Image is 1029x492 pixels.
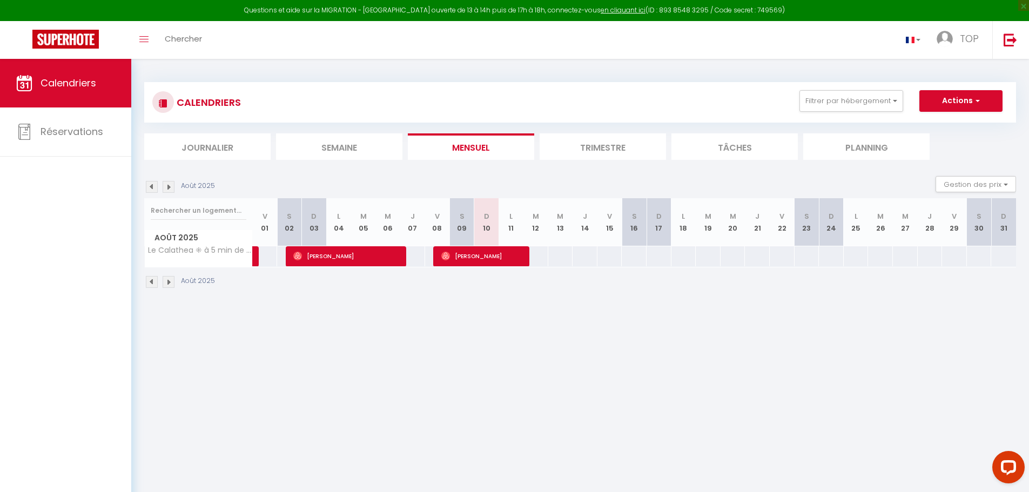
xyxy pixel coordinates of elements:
[484,211,489,221] abbr: D
[181,181,215,191] p: Août 2025
[819,198,844,246] th: 24
[927,211,932,221] abbr: J
[573,198,597,246] th: 14
[474,198,499,246] th: 10
[1004,33,1017,46] img: logout
[533,211,539,221] abbr: M
[302,198,327,246] th: 03
[263,211,267,221] abbr: V
[375,198,400,246] th: 06
[991,198,1016,246] th: 31
[671,133,798,160] li: Tâches
[877,211,884,221] abbr: M
[540,133,666,160] li: Trimestre
[919,90,1003,112] button: Actions
[144,133,271,160] li: Journalier
[174,90,241,114] h3: CALENDRIERS
[181,276,215,286] p: Août 2025
[967,198,992,246] th: 30
[779,211,784,221] abbr: V
[583,211,587,221] abbr: J
[460,211,465,221] abbr: S
[276,133,402,160] li: Semaine
[408,133,534,160] li: Mensuel
[523,198,548,246] th: 12
[597,198,622,246] th: 15
[441,246,524,266] span: [PERSON_NAME]
[804,211,809,221] abbr: S
[929,21,992,59] a: ... TOP
[1001,211,1006,221] abbr: D
[696,198,721,246] th: 19
[326,198,351,246] th: 04
[721,198,745,246] th: 20
[745,198,770,246] th: 21
[977,211,981,221] abbr: S
[844,198,869,246] th: 25
[671,198,696,246] th: 18
[829,211,834,221] abbr: D
[868,198,893,246] th: 26
[32,30,99,49] img: Super Booking
[622,198,647,246] th: 16
[499,198,523,246] th: 11
[918,198,943,246] th: 28
[337,211,340,221] abbr: L
[795,198,819,246] th: 23
[157,21,210,59] a: Chercher
[509,211,513,221] abbr: L
[311,211,317,221] abbr: D
[557,211,563,221] abbr: M
[893,198,918,246] th: 27
[656,211,662,221] abbr: D
[449,198,474,246] th: 09
[385,211,391,221] abbr: M
[647,198,671,246] th: 17
[425,198,450,246] th: 08
[146,246,254,254] span: Le Calathea ⁜ à 5 min de Disney et 25min de [GEOGRAPHIC_DATA]
[293,246,401,266] span: [PERSON_NAME]
[435,211,440,221] abbr: V
[632,211,637,221] abbr: S
[952,211,957,221] abbr: V
[360,211,367,221] abbr: M
[607,211,612,221] abbr: V
[799,90,903,112] button: Filtrer par hébergement
[803,133,930,160] li: Planning
[277,198,302,246] th: 02
[770,198,795,246] th: 22
[41,125,103,138] span: Réservations
[41,76,96,90] span: Calendriers
[253,198,278,246] th: 01
[287,211,292,221] abbr: S
[942,198,967,246] th: 29
[936,176,1016,192] button: Gestion des prix
[755,211,759,221] abbr: J
[855,211,858,221] abbr: L
[705,211,711,221] abbr: M
[730,211,736,221] abbr: M
[411,211,415,221] abbr: J
[601,5,645,15] a: en cliquant ici
[902,211,909,221] abbr: M
[145,230,252,246] span: Août 2025
[548,198,573,246] th: 13
[165,33,202,44] span: Chercher
[937,31,953,47] img: ...
[682,211,685,221] abbr: L
[960,32,979,45] span: TOP
[984,447,1029,492] iframe: LiveChat chat widget
[151,201,246,220] input: Rechercher un logement...
[400,198,425,246] th: 07
[351,198,376,246] th: 05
